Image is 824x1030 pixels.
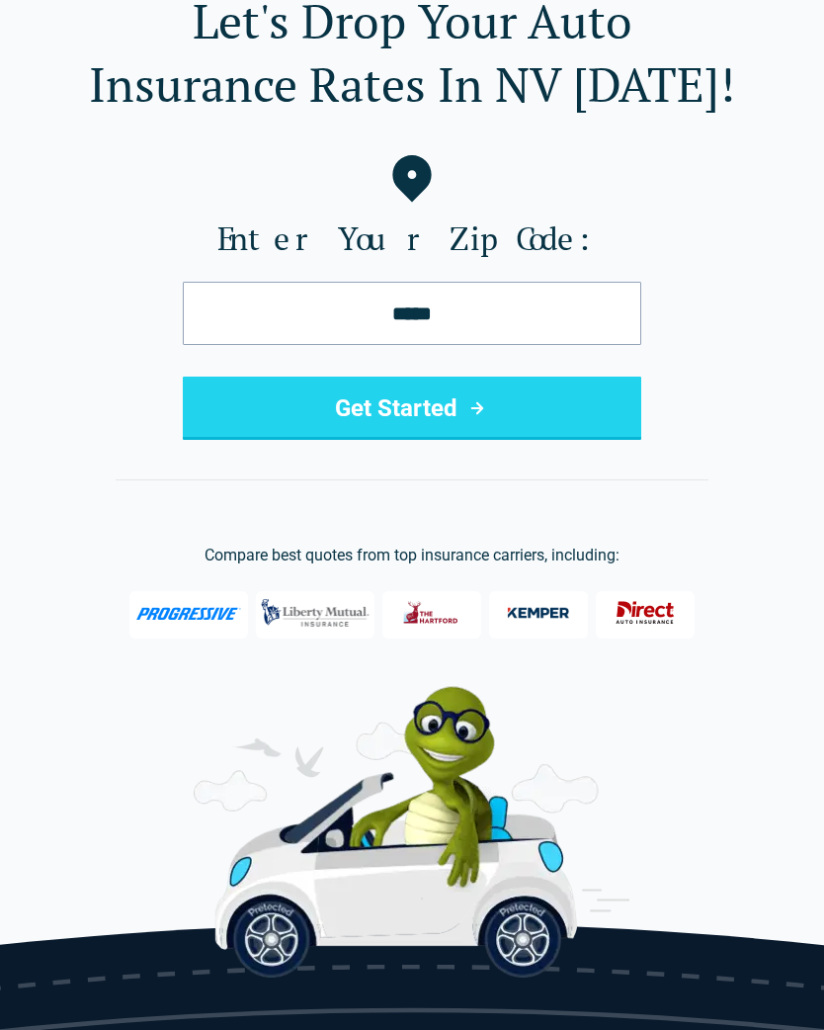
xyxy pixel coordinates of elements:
img: Perry the Turtle with car [194,686,630,978]
img: Kemper [499,592,578,634]
button: Get Started [183,377,641,440]
img: The Hartford [392,592,471,634]
img: Progressive [136,607,242,621]
img: Liberty Mutual [256,589,374,637]
label: Enter Your Zip Code: [32,218,792,258]
p: Compare best quotes from top insurance carriers, including: [32,544,792,567]
img: Direct General [606,592,685,634]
